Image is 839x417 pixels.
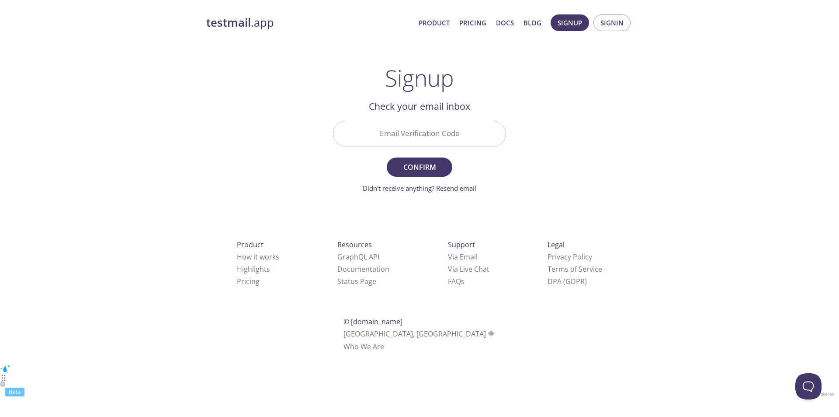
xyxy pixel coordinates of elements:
span: Confirm [396,161,443,173]
button: Signin [593,14,631,31]
span: Resources [337,240,372,249]
h1: Signup [385,65,454,91]
a: Pricing [459,17,486,28]
a: Product [419,17,450,28]
a: Didn't receive anything? Resend email [363,184,476,193]
a: Blog [524,17,541,28]
a: DPA (GDPR) [548,277,587,286]
button: Signup [551,14,589,31]
a: Via Live Chat [448,264,489,274]
h2: Check your email inbox [333,99,506,114]
a: Docs [496,17,514,28]
a: FAQ [448,277,465,286]
span: Product [237,240,263,249]
a: Who We Are [343,342,384,351]
span: used queries [811,392,834,397]
a: Documentation [337,264,389,274]
span: [GEOGRAPHIC_DATA], [GEOGRAPHIC_DATA] [343,329,496,339]
span: Signup [558,17,582,28]
a: Highlights [237,264,270,274]
button: Confirm [387,158,452,177]
span: 0 / 0 [811,387,834,392]
a: Via Email [448,252,478,262]
a: Status Page [337,277,376,286]
a: Terms of Service [548,264,602,274]
span: Signin [600,17,624,28]
a: Privacy Policy [548,252,592,262]
iframe: Help Scout Beacon - Open [795,373,822,399]
strong: testmail [206,15,251,30]
span: s [461,277,465,286]
div: Beta [5,388,24,396]
span: © [DOMAIN_NAME] [343,317,402,326]
span: Support [448,240,475,249]
span: Legal [548,240,565,249]
a: How it works [237,252,279,262]
a: Pricing [237,277,260,286]
a: GraphQL API [337,252,379,262]
a: testmail.app [206,15,412,30]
